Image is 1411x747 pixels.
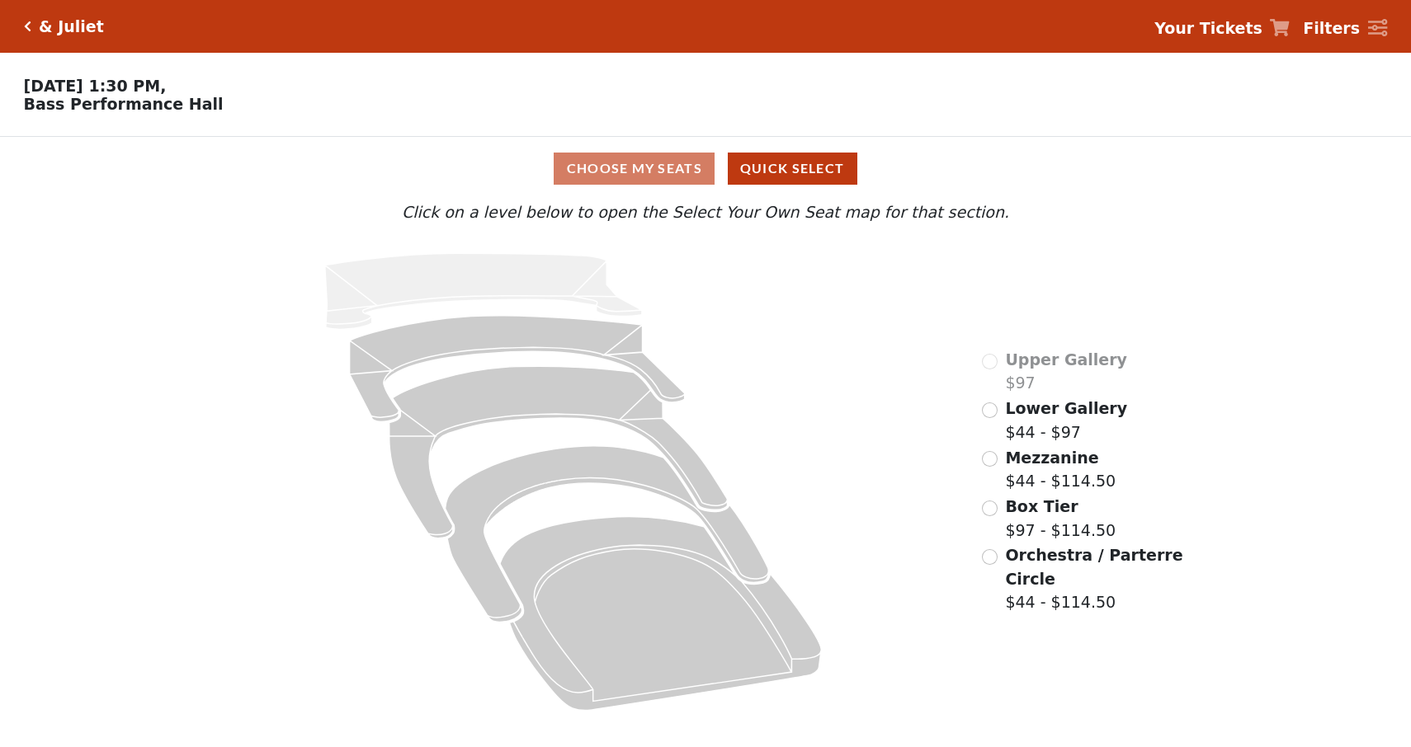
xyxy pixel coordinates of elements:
[24,21,31,32] a: Click here to go back to filters
[1005,397,1127,444] label: $44 - $97
[325,253,642,329] path: Upper Gallery - Seats Available: 0
[500,517,821,711] path: Orchestra / Parterre Circle - Seats Available: 147
[1005,399,1127,417] span: Lower Gallery
[1005,446,1116,493] label: $44 - $114.50
[1005,546,1182,588] span: Orchestra / Parterre Circle
[1303,16,1387,40] a: Filters
[1005,497,1078,515] span: Box Tier
[1303,19,1360,37] strong: Filters
[39,17,104,36] h5: & Juliet
[1005,449,1098,467] span: Mezzanine
[1154,19,1262,37] strong: Your Tickets
[1154,16,1290,40] a: Your Tickets
[1005,350,1127,369] span: Upper Gallery
[1005,495,1116,542] label: $97 - $114.50
[1005,543,1185,614] label: $44 - $114.50
[728,153,857,185] button: Quick Select
[1005,348,1127,395] label: $97
[188,200,1223,224] p: Click on a level below to open the Select Your Own Seat map for that section.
